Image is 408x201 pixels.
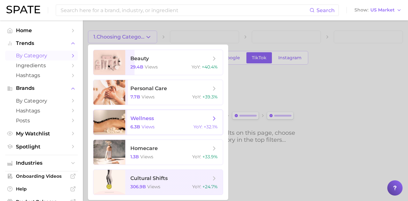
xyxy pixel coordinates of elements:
[130,115,154,121] span: wellness
[5,129,78,139] a: My Watchlist
[5,61,78,70] a: Ingredients
[130,85,167,91] span: personal care
[16,40,67,46] span: Trends
[145,64,158,70] span: views
[16,173,67,179] span: Onboarding Videos
[193,124,202,130] span: YoY :
[192,94,201,100] span: YoY :
[5,96,78,106] a: by Category
[353,6,403,14] button: ShowUS Market
[130,64,143,70] span: 29.4b
[204,124,218,130] span: +32.1%
[5,184,78,194] a: Help
[5,142,78,152] a: Spotlight
[130,175,168,181] span: cultural shifts
[16,62,67,68] span: Ingredients
[142,124,155,130] span: views
[147,184,160,190] span: views
[5,25,78,35] a: Home
[16,98,67,104] span: by Category
[202,154,218,160] span: +33.9%
[60,5,310,16] input: Search here for a brand, industry, or ingredient
[5,51,78,61] a: by Category
[130,145,158,151] span: homecare
[16,186,67,192] span: Help
[16,160,67,166] span: Industries
[192,64,200,70] span: YoY :
[16,53,67,59] span: by Category
[16,131,67,137] span: My Watchlist
[6,6,40,13] img: SPATE
[317,7,335,13] span: Search
[16,85,67,91] span: Brands
[370,8,395,12] span: US Market
[130,184,146,190] span: 306.9b
[192,184,201,190] span: YoY :
[5,171,78,181] a: Onboarding Videos
[16,108,67,114] span: Hashtags
[192,154,201,160] span: YoY :
[142,94,155,100] span: views
[5,70,78,80] a: Hashtags
[130,124,140,130] span: 6.3b
[202,184,218,190] span: +24.7%
[5,116,78,126] a: Posts
[354,8,368,12] span: Show
[16,27,67,33] span: Home
[202,94,218,100] span: +39.3%
[130,154,139,160] span: 1.3b
[16,118,67,124] span: Posts
[130,55,149,61] span: beauty
[88,45,228,200] ul: 1.Choosing Category
[16,144,67,150] span: Spotlight
[5,158,78,168] button: Industries
[130,94,140,100] span: 7.7b
[5,39,78,48] button: Trends
[202,64,218,70] span: +40.4%
[5,83,78,93] button: Brands
[140,154,153,160] span: views
[16,72,67,78] span: Hashtags
[5,106,78,116] a: Hashtags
